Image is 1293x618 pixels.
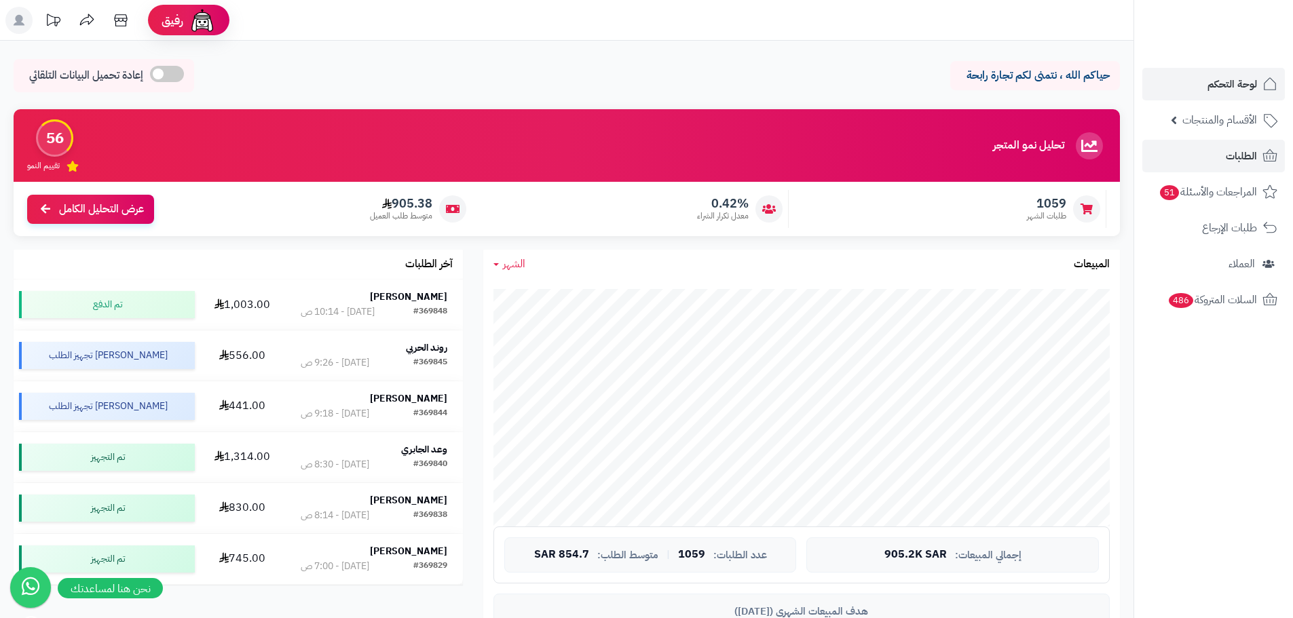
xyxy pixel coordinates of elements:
[301,305,375,319] div: [DATE] - 10:14 ص
[27,160,60,172] span: تقييم النمو
[301,458,369,471] div: [DATE] - 8:30 ص
[59,201,144,217] span: عرض التحليل الكامل
[1202,218,1257,237] span: طلبات الإرجاع
[1074,258,1110,271] h3: المبيعات
[1201,10,1280,39] img: logo-2.png
[1229,254,1255,273] span: العملاء
[1027,196,1066,211] span: 1059
[1142,284,1285,316] a: السلات المتروكة486
[29,68,143,83] span: إعادة تحميل البيانات التلقائي
[401,442,447,457] strong: وعد الجابري
[884,549,947,561] span: 905.2K SAR
[200,534,285,584] td: 745.00
[19,495,195,522] div: تم التجهيز
[200,381,285,431] td: 441.00
[189,7,216,34] img: ai-face.png
[19,545,195,573] div: تم التجهيز
[1159,185,1180,201] span: 51
[503,256,525,272] span: الشهر
[1142,140,1285,172] a: الطلبات
[200,432,285,482] td: 1,314.00
[1142,176,1285,208] a: المراجعات والأسئلة51
[1167,292,1194,309] span: 486
[301,356,369,370] div: [DATE] - 9:26 ص
[413,509,447,522] div: #369838
[667,549,670,560] span: |
[1027,210,1066,222] span: طلبات الشهر
[993,140,1064,152] h3: تحليل نمو المتجر
[19,444,195,471] div: تم التجهيز
[413,356,447,370] div: #369845
[370,493,447,507] strong: [PERSON_NAME]
[1159,182,1257,201] span: المراجعات والأسئلة
[19,342,195,369] div: [PERSON_NAME] تجهيز الطلب
[960,68,1110,83] p: حياكم الله ، نتمنى لكم تجارة رابحة
[697,210,749,222] span: معدل تكرار الشراء
[370,196,432,211] span: 905.38
[370,391,447,406] strong: [PERSON_NAME]
[713,549,767,561] span: عدد الطلبات:
[697,196,749,211] span: 0.42%
[413,458,447,471] div: #369840
[597,549,658,561] span: متوسط الطلب:
[405,258,453,271] h3: آخر الطلبات
[162,12,183,28] span: رفيق
[1142,212,1285,244] a: طلبات الإرجاع
[1226,147,1257,166] span: الطلبات
[19,291,195,318] div: تم الدفع
[955,549,1022,561] span: إجمالي المبيعات:
[678,549,705,561] span: 1059
[200,483,285,533] td: 830.00
[413,407,447,421] div: #369844
[413,560,447,573] div: #369829
[493,256,525,272] a: الشهر
[19,393,195,420] div: [PERSON_NAME] تجهيز الطلب
[200,330,285,381] td: 556.00
[36,7,70,37] a: تحديثات المنصة
[1142,68,1285,100] a: لوحة التحكم
[301,560,369,573] div: [DATE] - 7:00 ص
[301,407,369,421] div: [DATE] - 9:18 ص
[1142,248,1285,280] a: العملاء
[301,509,369,522] div: [DATE] - 8:14 ص
[534,549,589,561] span: 854.7 SAR
[406,341,447,355] strong: روند الحربي
[370,210,432,222] span: متوسط طلب العميل
[370,544,447,558] strong: [PERSON_NAME]
[1182,111,1257,130] span: الأقسام والمنتجات
[1207,75,1257,94] span: لوحة التحكم
[370,290,447,304] strong: [PERSON_NAME]
[1167,290,1257,309] span: السلات المتروكة
[27,195,154,224] a: عرض التحليل الكامل
[413,305,447,319] div: #369848
[200,279,285,330] td: 1,003.00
